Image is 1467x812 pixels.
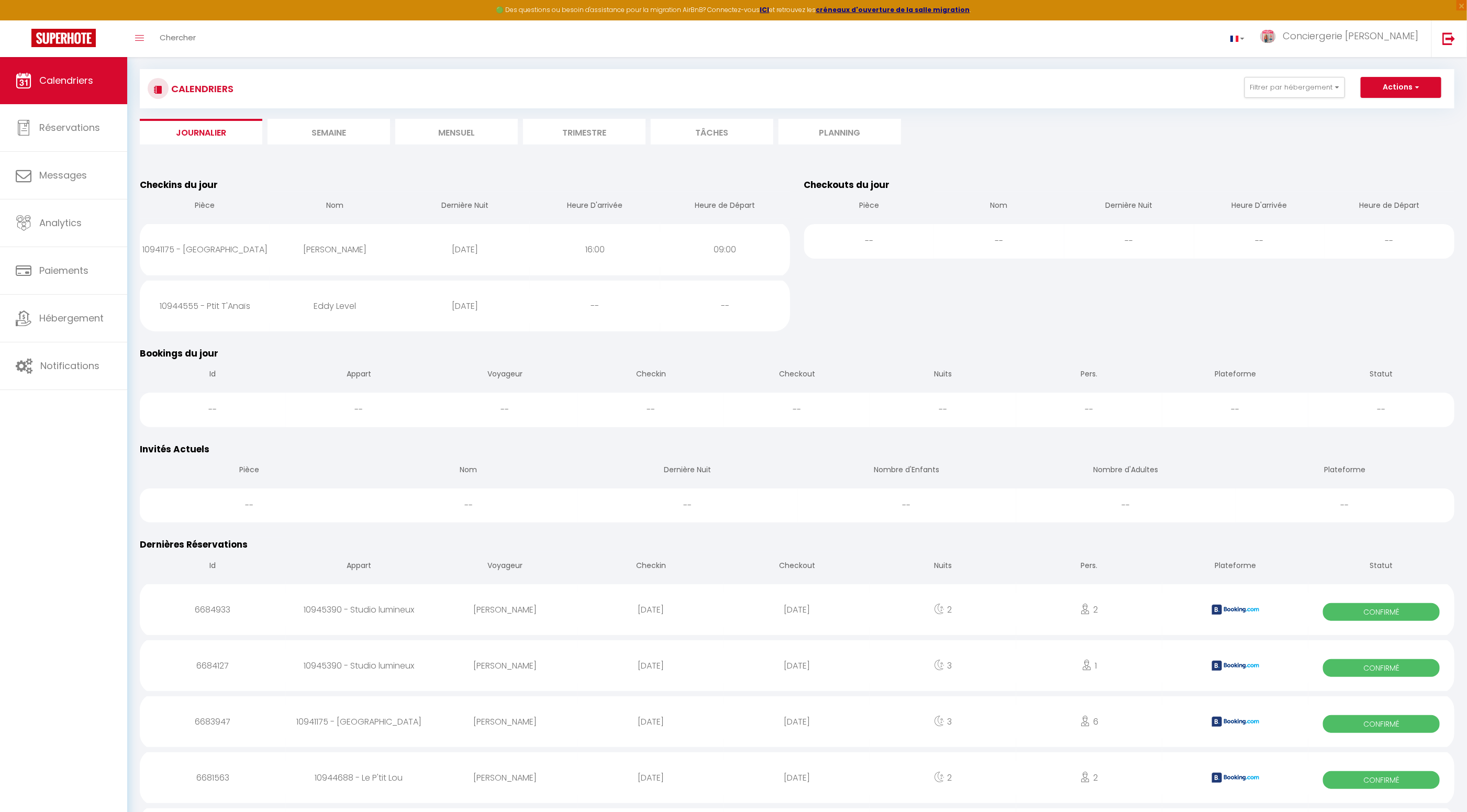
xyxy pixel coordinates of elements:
[432,649,578,683] div: [PERSON_NAME]
[268,119,390,144] li: Semaine
[797,456,1017,486] th: Nombre d'Enfants
[1308,552,1454,582] th: Statut
[578,705,724,739] div: [DATE]
[140,705,286,739] div: 6683947
[1323,603,1440,621] span: Confirmé
[1325,192,1455,221] th: Heure de Départ
[140,443,209,455] span: Invités Actuels
[286,393,432,427] div: --
[140,179,218,191] span: Checkins du jour
[660,232,791,266] div: 09:00
[400,232,530,266] div: [DATE]
[39,216,82,229] span: Analytics
[1212,773,1259,783] img: booking2.png
[578,360,724,390] th: Checkin
[870,761,1016,795] div: 2
[1212,661,1259,671] img: booking2.png
[578,456,797,486] th: Dernière Nuit
[140,538,248,551] span: Dernières Réservations
[530,232,660,266] div: 16:00
[779,119,901,144] li: Planning
[400,192,530,221] th: Dernière Nuit
[400,289,530,323] div: [DATE]
[934,192,1064,221] th: Nom
[1212,605,1259,615] img: booking2.png
[140,289,270,323] div: 10944555 - Ptit T'Anaïs
[724,360,870,390] th: Checkout
[1283,29,1418,42] span: Conciergerie [PERSON_NAME]
[578,488,797,522] div: --
[169,77,234,101] h3: CALENDRIERS
[395,119,518,144] li: Mensuel
[660,289,791,323] div: --
[724,393,870,427] div: --
[578,552,724,582] th: Checkin
[8,4,40,36] button: Ouvrir le widget de chat LiveChat
[1252,20,1431,57] a: ... Conciergerie [PERSON_NAME]
[530,192,660,221] th: Heure D'arrivée
[140,192,270,221] th: Pièce
[359,456,579,486] th: Nom
[1260,30,1276,43] img: ...
[140,360,286,390] th: Id
[870,360,1016,390] th: Nuits
[1162,393,1308,427] div: --
[804,224,934,258] div: --
[724,705,870,739] div: [DATE]
[140,761,286,795] div: 6681563
[1016,456,1236,486] th: Nombre d'Adultes
[660,192,791,221] th: Heure de Départ
[270,192,399,221] th: Nom
[31,29,96,47] img: Super Booking
[1016,593,1162,627] div: 2
[432,705,578,739] div: [PERSON_NAME]
[40,359,99,372] span: Notifications
[140,119,262,144] li: Journalier
[724,552,870,582] th: Checkout
[1236,456,1455,486] th: Plateforme
[39,264,88,277] span: Paiements
[804,192,934,221] th: Pièce
[39,169,87,182] span: Messages
[286,761,432,795] div: 10944688 - Le P'tit Lou
[1162,360,1308,390] th: Plateforme
[530,289,660,323] div: --
[39,312,104,325] span: Hébergement
[1016,360,1162,390] th: Pers.
[578,761,724,795] div: [DATE]
[797,488,1017,522] div: --
[1325,224,1455,258] div: --
[286,705,432,739] div: 10941175 - [GEOGRAPHIC_DATA]
[140,649,286,683] div: 6684127
[1361,77,1441,98] button: Actions
[140,232,270,266] div: 10941175 - [GEOGRAPHIC_DATA]
[1194,192,1324,221] th: Heure D'arrivée
[523,119,646,144] li: Trimestre
[870,393,1016,427] div: --
[760,5,770,14] a: ICI
[140,552,286,582] th: Id
[1016,705,1162,739] div: 6
[816,5,970,14] a: créneaux d'ouverture de la salle migration
[1323,715,1440,733] span: Confirmé
[432,393,578,427] div: --
[432,360,578,390] th: Voyageur
[870,705,1016,739] div: 3
[1064,224,1194,258] div: --
[140,488,359,522] div: --
[140,593,286,627] div: 6684933
[1064,192,1194,221] th: Dernière Nuit
[140,393,286,427] div: --
[1016,552,1162,582] th: Pers.
[1308,360,1454,390] th: Statut
[651,119,773,144] li: Tâches
[578,593,724,627] div: [DATE]
[286,593,432,627] div: 10945390 - Studio lumineux
[1016,761,1162,795] div: 2
[270,232,399,266] div: [PERSON_NAME]
[1016,649,1162,683] div: 1
[1194,224,1324,258] div: --
[140,456,359,486] th: Pièce
[1442,32,1455,45] img: logout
